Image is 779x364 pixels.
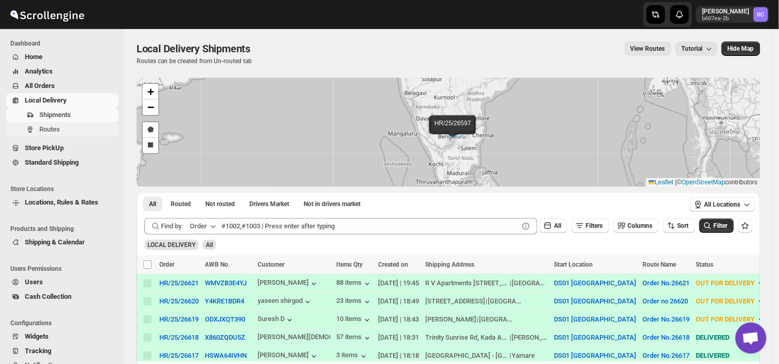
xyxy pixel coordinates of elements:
div: Yamare [512,351,535,361]
button: Cash Collection [6,289,118,304]
button: OUT FOR DELIVERY [690,293,773,310]
span: Widgets [25,332,49,340]
button: All [540,219,567,233]
a: OpenStreetMap [682,179,726,186]
span: Rahul Chopra [754,7,768,22]
button: Claimable [243,197,295,211]
div: Suresh D [258,315,295,325]
div: [GEOGRAPHIC_DATA] [480,314,516,325]
span: LOCAL DELIVERY [147,241,196,249]
span: Dashboard [10,39,119,48]
span: Routes [39,125,60,133]
img: Marker [444,125,460,136]
span: Local Delivery [25,96,67,104]
button: Columns [613,219,659,233]
img: Marker [446,125,461,136]
div: [GEOGRAPHIC_DATA] [512,278,548,288]
button: DS01 [GEOGRAPHIC_DATA] [555,352,637,359]
p: Routes can be created from Un-routed tab [137,57,254,65]
span: AWB No. [205,261,230,268]
span: Find by [161,221,182,231]
div: [DATE] | 18:43 [379,314,420,325]
div: R V Apartments [STREET_ADDRESS] [426,278,510,288]
a: Zoom out [143,99,158,115]
span: Shipping Address [426,261,475,268]
span: Shipments [39,111,71,119]
div: [GEOGRAPHIC_DATA] - [GEOGRAPHIC_DATA] [426,351,510,361]
button: Un-claimable [297,197,367,211]
span: Store PickUp [25,144,64,152]
span: Locations, Rules & Rates [25,198,98,206]
img: ScrollEngine [8,2,86,27]
button: Order No.26617 [643,352,690,359]
span: Local Delivery Shipments [137,42,250,55]
button: Widgets [6,329,118,344]
button: Analytics [6,64,118,79]
span: Shipping & Calendar [25,238,85,246]
span: Users Permissions [10,265,119,273]
span: OUT FOR DELIVERY [696,297,755,305]
div: [DATE] | 18:49 [379,296,420,307]
span: Columns [628,222,653,229]
button: Locations, Rules & Rates [6,195,118,210]
button: HR/25/26620 [159,297,199,305]
button: DS01 [GEOGRAPHIC_DATA] [555,315,637,323]
button: [PERSON_NAME] [258,351,319,361]
button: HSWA64IVHN [205,352,247,359]
span: OUT FOR DELIVERY [696,315,755,323]
span: Drivers Market [249,200,289,208]
button: Order No.26618 [643,333,690,341]
div: | [426,314,548,325]
button: HR/25/26617 [159,352,199,359]
img: Marker [444,125,459,137]
span: Filter [714,222,728,229]
span: Hide Map [728,45,754,53]
span: | [676,179,677,186]
span: All [206,241,213,249]
button: yaseen shirgod [258,297,313,307]
button: 57 items [337,333,372,343]
span: Not routed [205,200,235,208]
span: All Orders [25,82,55,90]
span: Cash Collection [25,293,71,300]
span: Products and Shipping [10,225,119,233]
div: DELIVERED [696,351,767,361]
button: Order no 26620 [643,297,688,305]
img: Marker [445,126,460,137]
button: Order [184,218,224,235]
button: Y4KRE1BDR4 [205,297,244,305]
button: All [143,197,162,211]
span: Tracking [25,347,51,355]
button: [PERSON_NAME][DEMOGRAPHIC_DATA]... [258,333,331,343]
span: All [149,200,156,208]
div: [PERSON_NAME] [258,279,319,289]
button: Shipments [6,108,118,122]
span: Customer [258,261,284,268]
span: Start Location [555,261,593,268]
button: ODXJXQT390 [205,315,245,323]
div: [DATE] | 18:18 [379,351,420,361]
span: View Routes [631,45,665,53]
button: Tracking [6,344,118,358]
button: OUT FOR DELIVERY [690,311,773,328]
p: [PERSON_NAME] [702,7,750,16]
button: OUT FOR DELIVERY [690,275,773,292]
div: 88 items [337,279,372,289]
span: Standard Shipping [25,158,79,166]
span: Sort [678,222,689,229]
button: Sort [663,219,695,233]
div: Trinity Sunrise Rd, Kada Agrahara [426,332,510,343]
div: © contributors [646,178,760,187]
a: Draw a polygon [143,122,158,138]
div: HR/25/26621 [159,279,199,287]
img: Marker [445,125,460,137]
button: Routes [6,122,118,137]
img: Marker [445,124,461,135]
button: X860ZQDU5Z [205,333,245,341]
button: Order No.26619 [643,315,690,323]
span: Tutorial [682,45,703,52]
